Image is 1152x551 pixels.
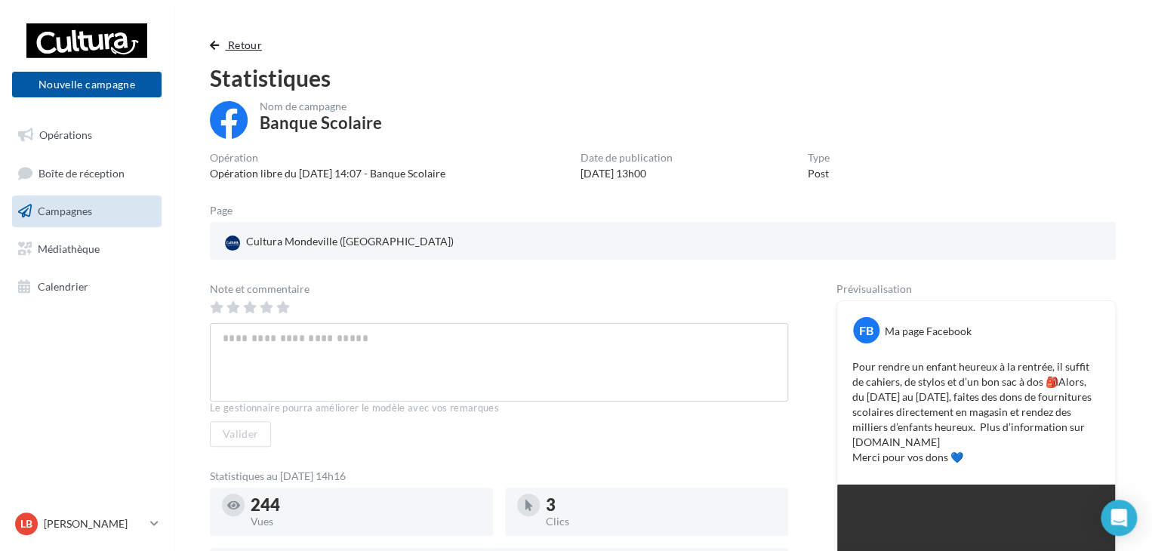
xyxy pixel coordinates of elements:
div: Page [210,205,245,216]
a: Campagnes [9,195,165,227]
div: Nom de campagne [260,101,382,112]
a: Cultura Mondeville ([GEOGRAPHIC_DATA]) [222,231,516,254]
span: Calendrier [38,279,88,292]
div: 244 [251,497,481,513]
div: Opération [210,152,445,163]
span: Médiathèque [38,242,100,255]
div: Post [808,166,830,181]
span: Boîte de réception [39,166,125,179]
div: Clics [546,516,776,527]
div: [DATE] 13h00 [581,166,673,181]
button: Nouvelle campagne [12,72,162,97]
div: Open Intercom Messenger [1101,500,1137,536]
a: Médiathèque [9,233,165,265]
div: Prévisualisation [836,284,1116,294]
div: 3 [546,497,776,513]
a: Opérations [9,119,165,151]
span: LB [20,516,32,531]
span: Campagnes [38,205,92,217]
div: Banque Scolaire [260,115,382,131]
button: Valider [210,421,271,447]
a: Boîte de réception [9,157,165,189]
a: Calendrier [9,271,165,303]
p: Pour rendre un enfant heureux à la rentrée, il suffit de cahiers, de stylos et d’un bon sac à dos... [852,359,1100,465]
div: Opération libre du [DATE] 14:07 - Banque Scolaire [210,166,445,181]
span: Retour [228,38,262,51]
div: Statistiques au [DATE] 14h16 [210,471,788,482]
div: Vues [251,516,481,527]
a: LB [PERSON_NAME] [12,509,162,538]
div: Type [808,152,830,163]
button: Retour [210,36,268,54]
div: Ma page Facebook [885,324,972,339]
div: Statistiques [210,66,1116,89]
div: Le gestionnaire pourra améliorer le modèle avec vos remarques [210,402,788,415]
div: Date de publication [581,152,673,163]
div: Note et commentaire [210,284,788,294]
span: Opérations [39,128,92,141]
p: [PERSON_NAME] [44,516,144,531]
div: FB [853,317,879,343]
div: Cultura Mondeville ([GEOGRAPHIC_DATA]) [222,231,457,254]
